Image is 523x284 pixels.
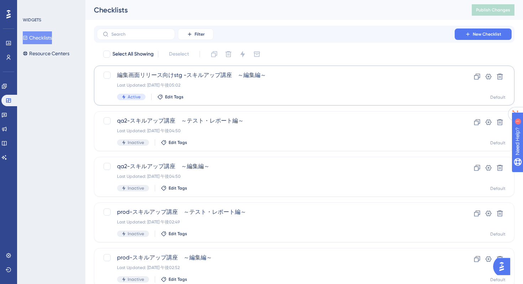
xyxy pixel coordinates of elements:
iframe: UserGuiding AI Assistant Launcher [493,256,514,277]
div: Default [490,277,506,283]
button: Edit Tags [157,94,184,100]
span: Need Help? [17,2,44,10]
button: Edit Tags [161,140,187,145]
span: Inactive [128,140,144,145]
span: Edit Tags [169,185,187,191]
div: Last Updated: [DATE] 午後02:52 [117,265,434,270]
span: Edit Tags [169,277,187,282]
button: Publish Changes [472,4,514,16]
div: Checklists [94,5,454,15]
span: Edit Tags [169,231,187,237]
div: 1 [49,4,52,9]
button: New Checklist [455,29,512,40]
div: Last Updated: [DATE] 午後02:49 [117,219,434,225]
span: Edit Tags [169,140,187,145]
span: 編集画面リリース向けstg -スキルアップ講座 ～編集編～ [117,71,434,79]
span: qa2-スキルアップ講座 ～編集編～ [117,162,434,171]
span: prod-スキルアップ講座 ～編集編～ [117,253,434,262]
span: New Checklist [473,31,501,37]
span: Inactive [128,185,144,191]
span: Edit Tags [165,94,184,100]
button: Checklists [23,31,52,44]
button: Edit Tags [161,277,187,282]
button: Edit Tags [161,231,187,237]
button: Resource Centers [23,47,69,60]
div: Default [490,140,506,146]
div: Last Updated: [DATE] 午後05:02 [117,82,434,88]
div: WIDGETS [23,17,41,23]
span: Select All Showing [112,50,154,58]
div: Default [490,231,506,237]
span: Publish Changes [476,7,510,13]
span: qa2-スキルアップ講座 ～テスト・レポート編～ [117,117,434,125]
div: Last Updated: [DATE] 午後04:50 [117,128,434,134]
button: Filter [178,29,213,40]
button: Edit Tags [161,185,187,191]
span: prod-スキルアップ講座 ～テスト・レポート編～ [117,208,434,216]
span: Inactive [128,277,144,282]
span: Inactive [128,231,144,237]
span: Filter [195,31,205,37]
div: Last Updated: [DATE] 午後04:50 [117,174,434,179]
button: Deselect [163,48,195,61]
span: Deselect [169,50,189,58]
div: Default [490,186,506,191]
span: Active [128,94,141,100]
div: Default [490,94,506,100]
input: Search [111,32,169,37]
